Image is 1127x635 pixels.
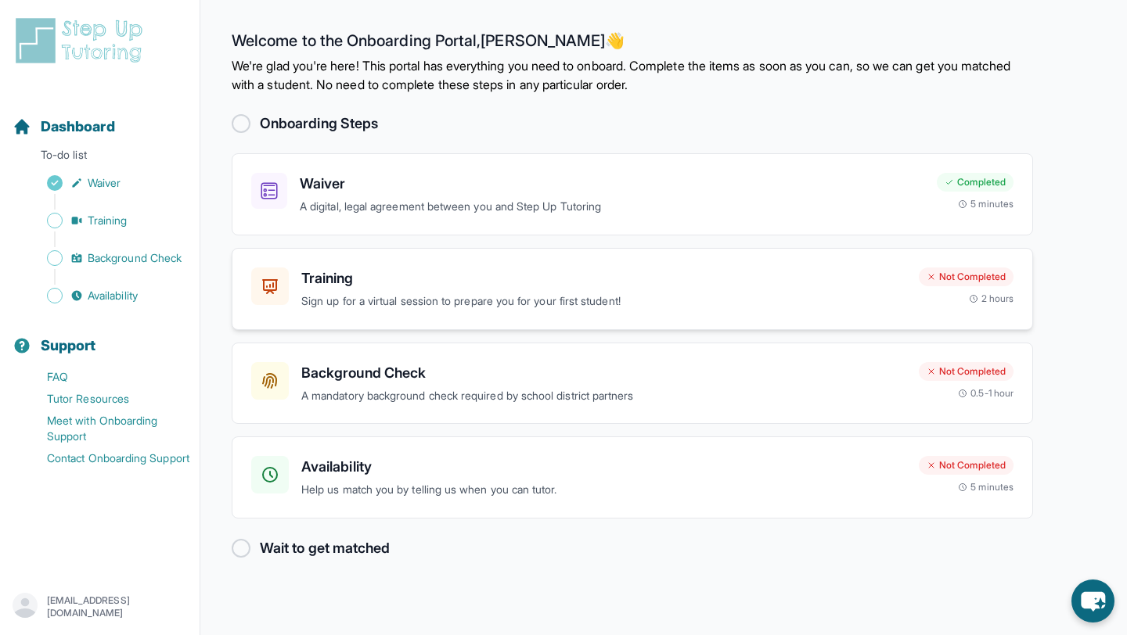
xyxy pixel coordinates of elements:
[6,310,193,363] button: Support
[13,285,200,307] a: Availability
[1071,579,1114,622] button: chat-button
[41,335,96,357] span: Support
[13,447,200,469] a: Contact Onboarding Support
[300,173,924,195] h3: Waiver
[13,172,200,194] a: Waiver
[232,248,1033,330] a: TrainingSign up for a virtual session to prepare you for your first student!Not Completed2 hours
[232,31,1033,56] h2: Welcome to the Onboarding Portal, [PERSON_NAME] 👋
[232,343,1033,425] a: Background CheckA mandatory background check required by school district partnersNot Completed0.5...
[232,153,1033,235] a: WaiverA digital, legal agreement between you and Step Up TutoringCompleted5 minutes
[232,436,1033,518] a: AvailabilityHelp us match you by telling us when you can tutor.Not Completed5 minutes
[937,173,1014,192] div: Completed
[6,91,193,144] button: Dashboard
[301,387,906,405] p: A mandatory background check required by school district partners
[88,175,121,191] span: Waiver
[919,267,1014,286] div: Not Completed
[232,56,1033,94] p: We're glad you're here! This portal has everything you need to onboard. Complete the items as soo...
[300,198,924,216] p: A digital, legal agreement between you and Step Up Tutoring
[88,288,138,303] span: Availability
[260,537,390,559] h2: Wait to get matched
[301,267,906,289] h3: Training
[958,387,1014,400] div: 0.5-1 hour
[260,113,378,135] h2: Onboarding Steps
[969,292,1014,305] div: 2 hours
[13,210,200,231] a: Training
[13,116,115,138] a: Dashboard
[13,366,200,388] a: FAQ
[13,593,187,621] button: [EMAIL_ADDRESS][DOMAIN_NAME]
[13,388,200,410] a: Tutor Resources
[919,362,1014,381] div: Not Completed
[301,481,906,499] p: Help us match you by telling us when you can tutor.
[13,247,200,269] a: Background Check
[301,292,906,310] p: Sign up for a virtual session to prepare you for your first student!
[88,250,182,266] span: Background Check
[301,456,906,478] h3: Availability
[958,198,1014,210] div: 5 minutes
[6,147,193,169] p: To-do list
[41,116,115,138] span: Dashboard
[13,410,200,447] a: Meet with Onboarding Support
[47,594,187,619] p: [EMAIL_ADDRESS][DOMAIN_NAME]
[919,456,1014,475] div: Not Completed
[301,362,906,384] h3: Background Check
[13,16,152,66] img: logo
[958,481,1014,493] div: 5 minutes
[88,213,128,228] span: Training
